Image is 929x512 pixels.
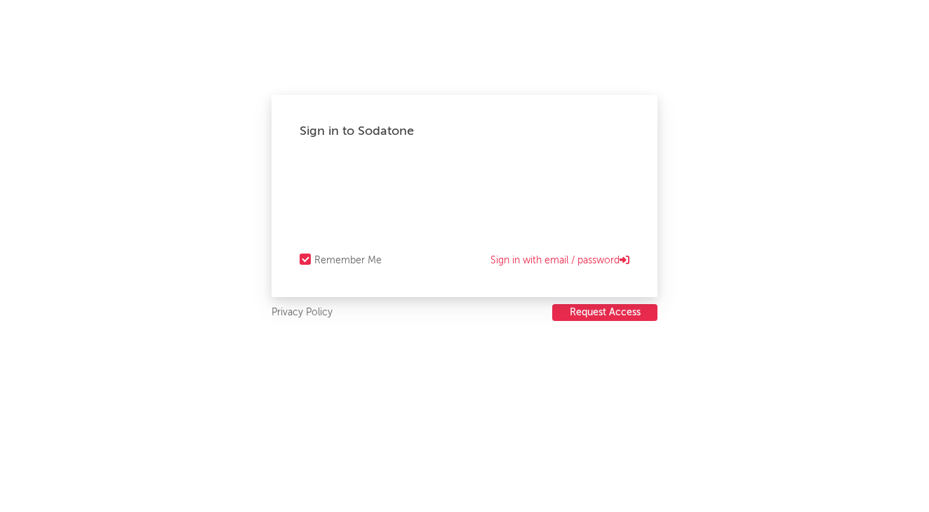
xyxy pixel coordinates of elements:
[490,252,629,269] a: Sign in with email / password
[552,304,657,322] a: Request Access
[314,252,382,269] div: Remember Me
[300,123,629,140] div: Sign in to Sodatone
[552,304,657,321] button: Request Access
[272,304,333,322] a: Privacy Policy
